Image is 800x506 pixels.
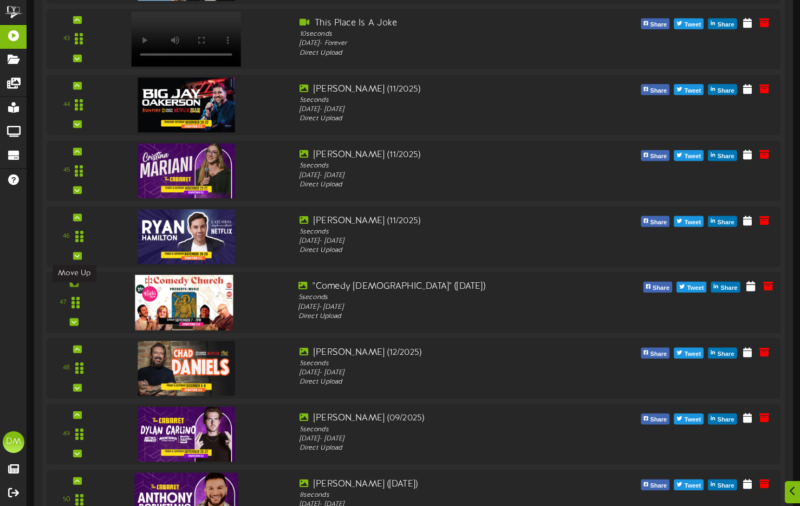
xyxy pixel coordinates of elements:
[300,434,589,444] div: [DATE] - [DATE]
[708,348,737,359] button: Share
[648,480,669,492] span: Share
[138,407,235,462] img: 2dbf8f25-f760-4481-b90c-61631e2349ca.jpg
[648,151,669,163] span: Share
[60,298,66,308] div: 47
[300,171,589,180] div: [DATE] - [DATE]
[300,39,589,48] div: [DATE] - Forever
[674,413,704,424] button: Tweet
[641,150,669,161] button: Share
[300,491,589,500] div: 8 seconds
[300,237,589,246] div: [DATE] - [DATE]
[300,105,589,114] div: [DATE] - [DATE]
[300,246,589,255] div: Direct Upload
[641,413,669,424] button: Share
[682,480,703,492] span: Tweet
[648,85,669,97] span: Share
[300,478,589,491] div: [PERSON_NAME] ([DATE])
[648,414,669,426] span: Share
[63,495,70,504] div: 50
[716,19,737,31] span: Share
[674,216,704,227] button: Tweet
[641,348,669,359] button: Share
[708,150,737,161] button: Share
[300,412,589,425] div: [PERSON_NAME] (09/2025)
[674,84,704,95] button: Tweet
[298,280,590,293] div: "Comedy [DEMOGRAPHIC_DATA]" ([DATE])
[648,19,669,31] span: Share
[63,430,70,439] div: 49
[298,302,590,312] div: [DATE] - [DATE]
[716,414,737,426] span: Share
[63,166,70,176] div: 45
[138,77,235,132] img: 1ed393c1-b396-49ba-9895-19e5febf5cf5.jpg
[682,151,703,163] span: Tweet
[300,49,589,58] div: Direct Upload
[300,180,589,190] div: Direct Upload
[300,114,589,124] div: Direct Upload
[682,19,703,31] span: Tweet
[682,85,703,97] span: Tweet
[63,100,70,109] div: 44
[63,34,70,43] div: 43
[716,217,737,229] span: Share
[708,18,737,29] button: Share
[300,95,589,105] div: 5 seconds
[716,151,737,163] span: Share
[300,346,589,359] div: [PERSON_NAME] (12/2025)
[300,215,589,227] div: [PERSON_NAME] (11/2025)
[643,282,672,293] button: Share
[300,368,589,378] div: [DATE] - [DATE]
[711,282,740,293] button: Share
[63,232,70,241] div: 46
[682,348,703,360] span: Tweet
[3,431,24,453] div: DM
[298,293,590,303] div: 5 seconds
[300,83,589,95] div: [PERSON_NAME] (11/2025)
[674,150,704,161] button: Tweet
[138,209,235,264] img: 0cded70c-ba82-449e-b766-6bcc0cc7d5a3.jpg
[300,30,589,39] div: 10 seconds
[708,479,737,490] button: Share
[648,348,669,360] span: Share
[641,84,669,95] button: Share
[300,149,589,161] div: [PERSON_NAME] (11/2025)
[138,341,235,395] img: 69fdc6cc-6be3-4633-ab01-7a86d7479436.jpg
[300,378,589,387] div: Direct Upload
[63,364,70,373] div: 48
[716,85,737,97] span: Share
[682,217,703,229] span: Tweet
[677,282,706,293] button: Tweet
[298,312,590,322] div: Direct Upload
[135,275,233,330] img: 5501b6a8-2b15-4020-91db-c419e581c022.jpg
[708,84,737,95] button: Share
[708,413,737,424] button: Share
[300,425,589,434] div: 5 seconds
[648,217,669,229] span: Share
[674,479,704,490] button: Tweet
[300,161,589,171] div: 5 seconds
[674,18,704,29] button: Tweet
[300,17,589,30] div: This Place Is A Joke
[674,348,704,359] button: Tweet
[300,227,589,236] div: 5 seconds
[641,18,669,29] button: Share
[641,479,669,490] button: Share
[685,282,706,294] span: Tweet
[651,282,672,294] span: Share
[300,444,589,453] div: Direct Upload
[300,359,589,368] div: 5 seconds
[138,144,235,198] img: 2ab6c994-3c85-4279-a212-7a98548e3a7e.jpg
[716,348,737,360] span: Share
[641,216,669,227] button: Share
[682,414,703,426] span: Tweet
[718,282,739,294] span: Share
[716,480,737,492] span: Share
[708,216,737,227] button: Share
